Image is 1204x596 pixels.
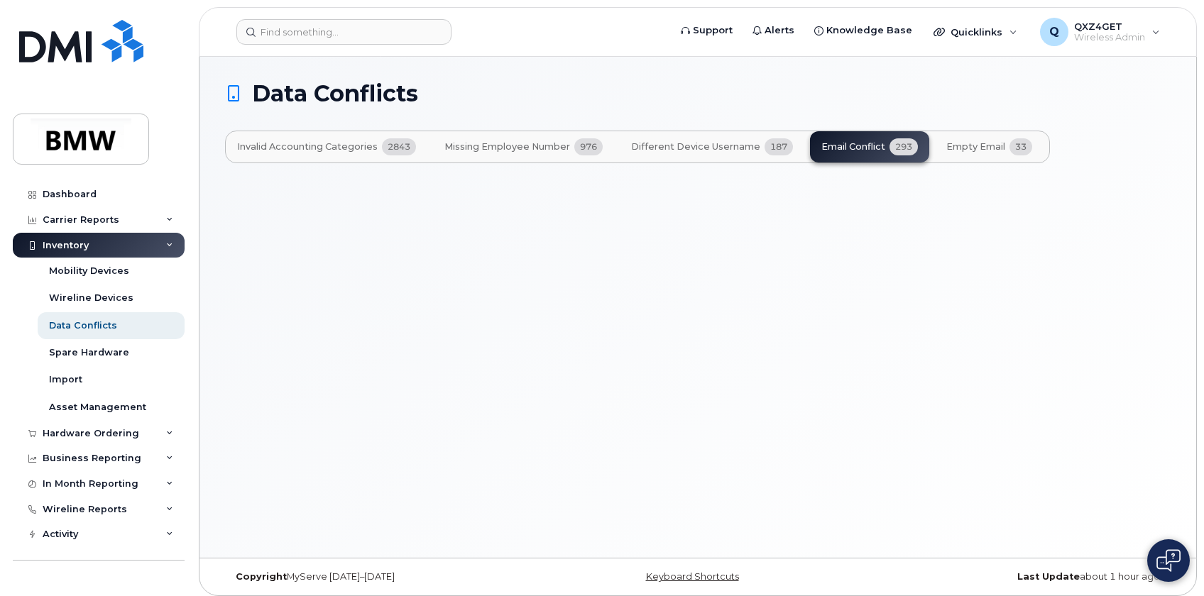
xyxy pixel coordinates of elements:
[946,141,1005,153] span: Empty Email
[1017,571,1080,582] strong: Last Update
[1156,549,1181,572] img: Open chat
[225,571,540,583] div: MyServe [DATE]–[DATE]
[855,571,1171,583] div: about 1 hour ago
[252,83,418,104] span: Data Conflicts
[765,138,793,155] span: 187
[631,141,760,153] span: Different Device Username
[646,571,739,582] a: Keyboard Shortcuts
[574,138,603,155] span: 976
[1009,138,1032,155] span: 33
[237,141,378,153] span: Invalid Accounting Categories
[444,141,570,153] span: Missing Employee Number
[382,138,416,155] span: 2843
[236,571,287,582] strong: Copyright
